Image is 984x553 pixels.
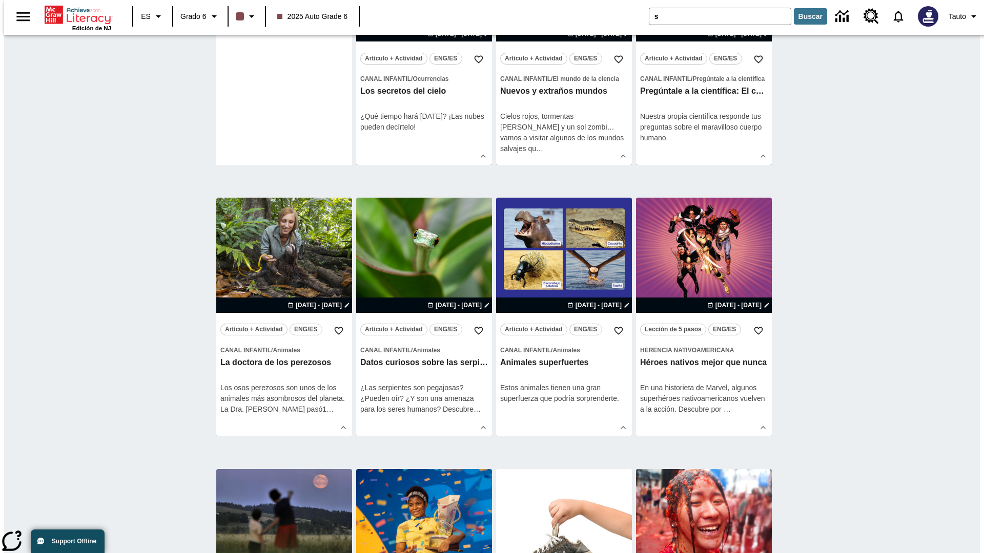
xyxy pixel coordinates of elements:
[705,301,772,310] button: 27 ago - 27 ago Elegir fechas
[336,420,351,435] button: Ver más
[360,53,427,65] button: Artículo + Actividad
[709,53,742,65] button: ENG/ES
[360,382,488,415] div: ¿Las serpientes son pegajosas? ¿Pueden oír? ¿Y son una amenaza para los seres humanos? Descubr
[500,382,628,404] div: Estos animales tienen una gran superfuerza que podría sorprenderte.
[574,324,597,335] span: ENG/ES
[180,11,207,22] span: Grado 6
[609,322,628,340] button: Añadir a mis Favoritas
[645,324,702,335] span: Lección de 5 pasos
[216,198,352,436] div: lesson details
[220,347,271,354] span: Canal Infantil
[794,8,827,25] button: Buscar
[360,73,488,84] span: Tema: Canal Infantil/Ocurrencias
[949,11,966,22] span: Tauto
[532,144,536,153] span: u
[640,75,691,82] span: Canal Infantil
[574,53,597,64] span: ENG/ES
[500,73,628,84] span: Tema: Canal Infantil/El mundo de la ciencia
[829,3,857,31] a: Centro de información
[505,53,563,64] span: Artículo + Actividad
[749,50,768,69] button: Añadir a mis Favoritas
[220,324,288,335] button: Artículo + Actividad
[271,347,273,354] span: /
[945,7,984,26] button: Perfil/Configuración
[500,111,628,154] div: Cielos rojos, tormentas [PERSON_NAME] y un sol zombi… vamos a visitar algunos de los mundos salva...
[220,382,348,415] div: Los osos perezosos son unos de los animales más asombrosos del planeta. La Dra. [PERSON_NAME] pasó
[724,405,731,413] span: …
[360,75,411,82] span: Canal Infantil
[476,420,491,435] button: Ver más
[755,148,771,164] button: Ver más
[691,75,692,82] span: /
[360,111,488,133] div: ¿Qué tiempo hará [DATE]? ¡Las nubes pueden decírtelo!
[616,148,631,164] button: Ver más
[330,322,348,340] button: Añadir a mis Favoritas
[360,324,427,335] button: Artículo + Actividad
[715,301,762,310] span: [DATE] - [DATE]
[425,301,492,310] button: 26 ago - 26 ago Elegir fechas
[225,324,283,335] span: Artículo + Actividad
[551,347,552,354] span: /
[569,53,602,65] button: ENG/ES
[290,324,322,335] button: ENG/ES
[500,357,628,368] h3: Animales superfuertes
[576,301,622,310] span: [DATE] - [DATE]
[360,357,488,368] h3: Datos curiosos sobre las serpientes
[649,8,791,25] input: Buscar campo
[552,75,619,82] span: El mundo de la ciencia
[296,301,342,310] span: [DATE] - [DATE]
[220,357,348,368] h3: La doctora de los perezosos
[640,324,706,335] button: Lección de 5 pasos
[552,347,580,354] span: Animales
[500,75,551,82] span: Canal Infantil
[616,420,631,435] button: Ver más
[411,75,413,82] span: /
[31,529,105,553] button: Support Offline
[360,345,488,355] span: Tema: Canal Infantil/Animales
[708,324,741,335] button: ENG/ES
[609,50,628,69] button: Añadir a mis Favoritas
[360,86,488,97] h3: Los secretos del cielo
[469,50,488,69] button: Añadir a mis Favoritas
[857,3,885,30] a: Centro de recursos, Se abrirá en una pestaña nueva.
[220,345,348,355] span: Tema: Canal Infantil/Animales
[640,53,707,65] button: Artículo + Actividad
[141,11,151,22] span: ES
[365,324,423,335] span: Artículo + Actividad
[434,324,457,335] span: ENG/ES
[429,53,462,65] button: ENG/ES
[436,301,482,310] span: [DATE] - [DATE]
[500,345,628,355] span: Tema: Canal Infantil/Animales
[285,301,352,310] button: 24 ago - 24 ago Elegir fechas
[322,405,326,413] span: 1
[273,347,300,354] span: Animales
[429,324,462,335] button: ENG/ES
[505,324,563,335] span: Artículo + Actividad
[232,7,262,26] button: El color de la clase es café oscuro. Cambiar el color de la clase.
[565,301,632,310] button: 27 ago - 27 ago Elegir fechas
[413,347,440,354] span: Animales
[360,347,411,354] span: Canal Infantil
[640,86,768,97] h3: Pregúntale a la científica: El cuerpo humano
[474,405,481,413] span: …
[885,3,912,30] a: Notificaciones
[45,5,111,25] a: Portada
[692,75,765,82] span: Pregúntale a la científica
[52,538,96,545] span: Support Offline
[500,53,567,65] button: Artículo + Actividad
[411,347,413,354] span: /
[713,324,736,335] span: ENG/ES
[645,53,703,64] span: Artículo + Actividad
[714,53,737,64] span: ENG/ES
[918,6,938,27] img: Avatar
[277,11,348,22] span: 2025 Auto Grade 6
[640,347,734,354] span: Herencia nativoamericana
[636,198,772,436] div: lesson details
[640,345,768,355] span: Tema: Herencia nativoamericana/null
[500,347,551,354] span: Canal Infantil
[469,322,488,340] button: Añadir a mis Favoritas
[551,75,552,82] span: /
[749,322,768,340] button: Añadir a mis Favoritas
[640,382,768,415] div: En una historieta de Marvel, algunos superhéroes nativoamericanos vuelven a la acción. Descubre por
[469,405,474,413] span: e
